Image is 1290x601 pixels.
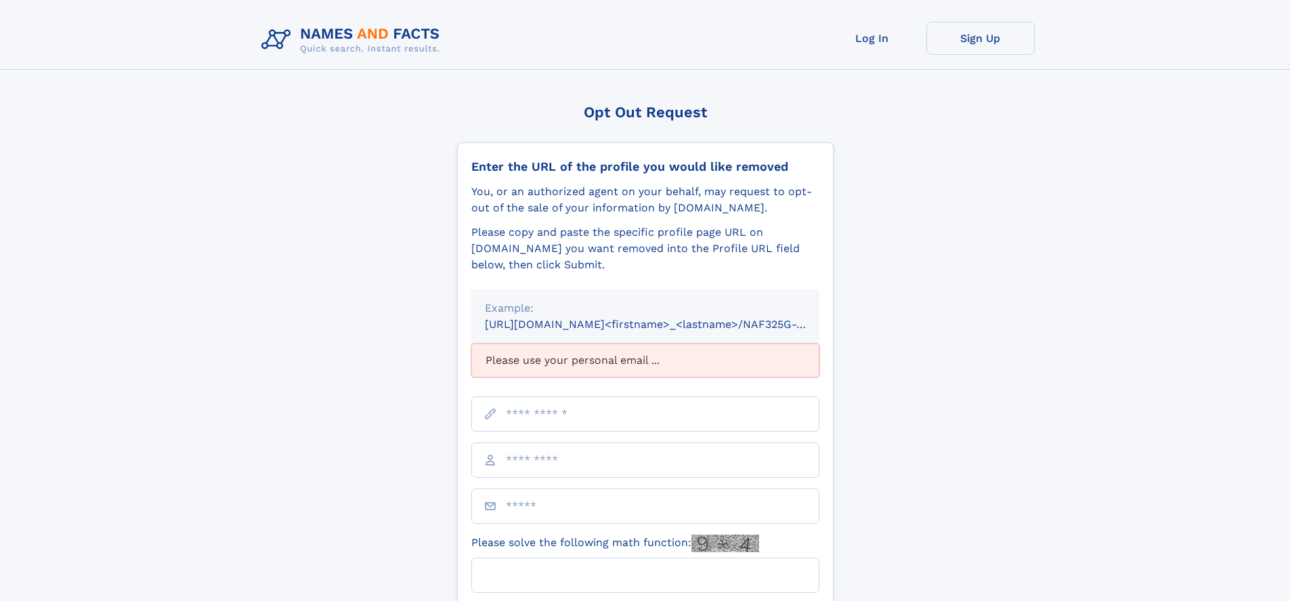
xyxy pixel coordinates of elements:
img: Logo Names and Facts [256,22,451,58]
div: Please use your personal email ... [471,344,819,377]
div: Enter the URL of the profile you would like removed [471,159,819,174]
label: Please solve the following math function: [471,535,759,552]
div: Please copy and paste the specific profile page URL on [DOMAIN_NAME] you want removed into the Pr... [471,224,819,273]
small: [URL][DOMAIN_NAME]<firstname>_<lastname>/NAF325G-xxxxxxxx [485,318,845,331]
div: Opt Out Request [457,104,834,121]
a: Sign Up [926,22,1035,55]
div: You, or an authorized agent on your behalf, may request to opt-out of the sale of your informatio... [471,184,819,216]
a: Log In [818,22,926,55]
div: Example: [485,300,806,316]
